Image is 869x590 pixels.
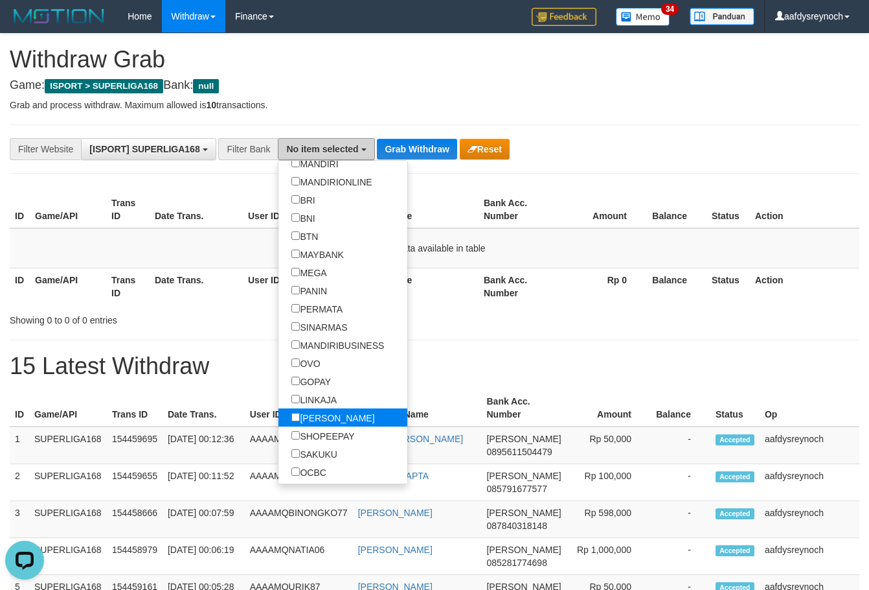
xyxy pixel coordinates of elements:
span: [ISPORT] SUPERLIGA168 [89,144,199,154]
span: Copy 087840318148 to clipboard [486,521,547,531]
span: [PERSON_NAME] [486,508,561,518]
td: AAAAMQBINONGKO77 [245,501,353,538]
span: Accepted [716,545,754,556]
div: Filter Bank [218,138,278,160]
span: [PERSON_NAME] [486,434,561,444]
td: AAAAMQGENN [245,427,353,464]
th: Date Trans. [163,390,245,427]
td: AAAAMQYOLANDA879 [245,464,353,501]
input: SAKUKU [291,449,300,458]
span: [PERSON_NAME] [486,471,561,481]
span: Accepted [716,508,754,519]
input: BRI [291,195,300,204]
input: [PERSON_NAME] [291,413,300,421]
td: SUPERLIGA168 [29,427,107,464]
th: Bank Acc. Number [481,390,566,427]
td: aafdysreynoch [760,501,859,538]
th: Bank Acc. Number [479,191,555,228]
td: aafdysreynoch [760,427,859,464]
td: 154459655 [107,464,163,501]
label: BRI [278,191,328,209]
th: ID [10,390,29,427]
th: Action [750,191,859,228]
td: 154458979 [107,538,163,575]
td: SUPERLIGA168 [29,464,107,501]
label: MAYBANK [278,245,356,263]
th: Status [706,268,750,305]
a: [PERSON_NAME] [358,508,433,518]
p: Grab and process withdraw. Maximum allowed is transactions. [10,99,859,112]
td: Rp 100,000 [567,464,651,501]
th: Game/API [29,390,107,427]
label: BTN [278,227,331,245]
td: 1 [10,427,29,464]
th: Status [710,390,760,427]
th: Amount [567,390,651,427]
img: MOTION_logo.png [10,6,108,26]
span: Copy 085281774698 to clipboard [486,558,547,568]
button: Grab Withdraw [377,139,457,159]
span: Accepted [716,434,754,445]
input: MANDIRIONLINE [291,177,300,185]
label: SAKUKU [278,445,350,463]
td: 154459695 [107,427,163,464]
th: Amount [555,191,646,228]
th: Rp 0 [555,268,646,305]
label: SINARMAS [278,318,360,336]
label: MANDIRI [278,154,351,172]
span: No item selected [286,144,358,154]
td: aafdysreynoch [760,464,859,501]
label: MEGA [278,263,339,281]
td: No data available in table [10,228,859,268]
input: GOPAY [291,377,300,385]
td: SUPERLIGA168 [29,501,107,538]
label: MANDIRIONLINE [278,172,385,191]
td: SUPERLIGA168 [29,538,107,575]
th: Bank Acc. Number [479,268,555,305]
span: Copy 0895611504479 to clipboard [486,447,552,457]
img: Button%20Memo.svg [616,8,670,26]
td: - [651,427,710,464]
span: [PERSON_NAME] [486,545,561,555]
th: Game/API [30,268,106,305]
input: PERMATA [291,304,300,313]
td: - [651,538,710,575]
h1: Withdraw Grab [10,47,859,73]
td: [DATE] 00:12:36 [163,427,245,464]
input: BNI [291,213,300,222]
td: Rp 50,000 [567,427,651,464]
button: Open LiveChat chat widget [5,5,44,44]
th: Trans ID [107,390,163,427]
th: ID [10,191,30,228]
td: Rp 1,000,000 [567,538,651,575]
strong: 10 [206,100,216,110]
th: Date Trans. [150,191,243,228]
input: OVO [291,359,300,367]
div: Filter Website [10,138,81,160]
td: AAAAMQNATIA06 [245,538,353,575]
span: Copy 085791677577 to clipboard [486,484,547,494]
button: Reset [460,139,510,159]
input: MAYBANK [291,250,300,258]
h4: Game: Bank: [10,79,859,92]
a: DIDAN [PERSON_NAME] [358,434,464,444]
label: PERMATA [278,300,356,318]
th: Game/API [30,191,106,228]
button: No item selected [278,138,374,160]
th: Bank Acc. Name [353,390,482,427]
td: - [651,501,710,538]
th: Balance [646,268,706,305]
img: Feedback.jpg [532,8,596,26]
input: MANDIRIBUSINESS [291,340,300,349]
td: [DATE] 00:11:52 [163,464,245,501]
img: panduan.png [690,8,754,25]
input: SHOPEEPAY [291,431,300,440]
th: Balance [646,191,706,228]
td: [DATE] 00:07:59 [163,501,245,538]
label: LINKAJA [278,390,350,408]
th: Op [760,390,859,427]
td: 3 [10,501,29,538]
td: - [651,464,710,501]
th: ID [10,268,30,305]
label: BNI [278,209,328,227]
